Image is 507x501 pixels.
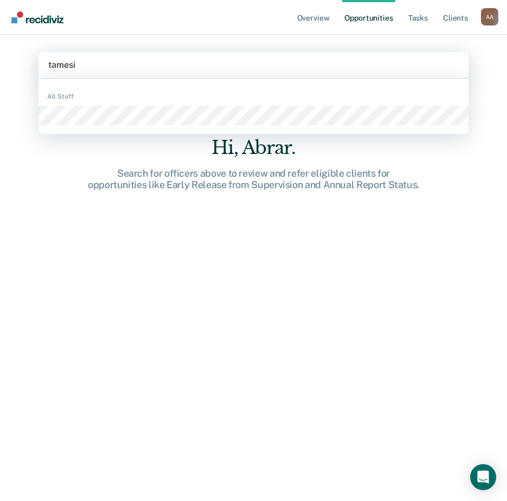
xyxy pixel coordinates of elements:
[481,8,498,25] button: Profile dropdown button
[38,92,469,101] div: All Staff
[11,11,63,23] img: Recidiviz
[80,168,427,191] div: Search for officers above to review and refer eligible clients for opportunities like Early Relea...
[470,464,496,490] div: Open Intercom Messenger
[481,8,498,25] div: A A
[80,137,427,159] div: Hi, Abrar.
